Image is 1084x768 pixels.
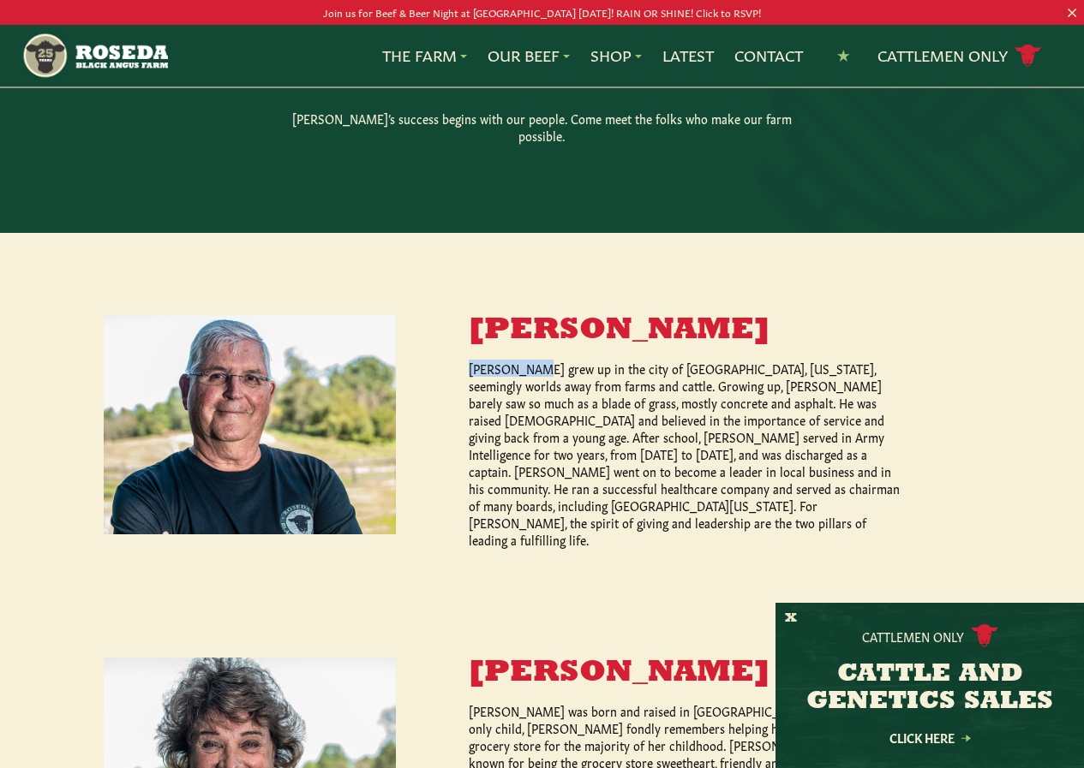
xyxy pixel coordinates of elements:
h3: [PERSON_NAME] [469,315,907,346]
button: X [785,610,797,628]
h3: [PERSON_NAME] [469,658,907,688]
h3: CATTLE AND GENETICS SALES [797,661,1063,716]
nav: Main Navigation [21,25,1062,86]
a: The Farm [382,45,467,67]
a: Contact [734,45,803,67]
a: Click Here [853,732,1007,743]
a: Latest [662,45,714,67]
p: Join us for Beef & Beer Night at [GEOGRAPHIC_DATA] [DATE]! RAIN OR SHINE! Click to RSVP! [54,3,1030,21]
p: [PERSON_NAME] grew up in the city of [GEOGRAPHIC_DATA], [US_STATE], seemingly worlds away from fa... [469,360,907,548]
img: Ed Burchell Sr. [104,315,396,534]
a: Shop [590,45,642,67]
p: [PERSON_NAME]’s success begins with our people. Come meet the folks who make our farm possible. [268,110,817,144]
a: Cattlemen Only [877,41,1042,71]
a: Our Beef [488,45,570,67]
p: Cattlemen Only [862,628,964,645]
img: https://roseda.com/wp-content/uploads/2021/05/roseda-25-header.png [21,32,168,80]
img: cattle-icon.svg [971,624,998,647]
